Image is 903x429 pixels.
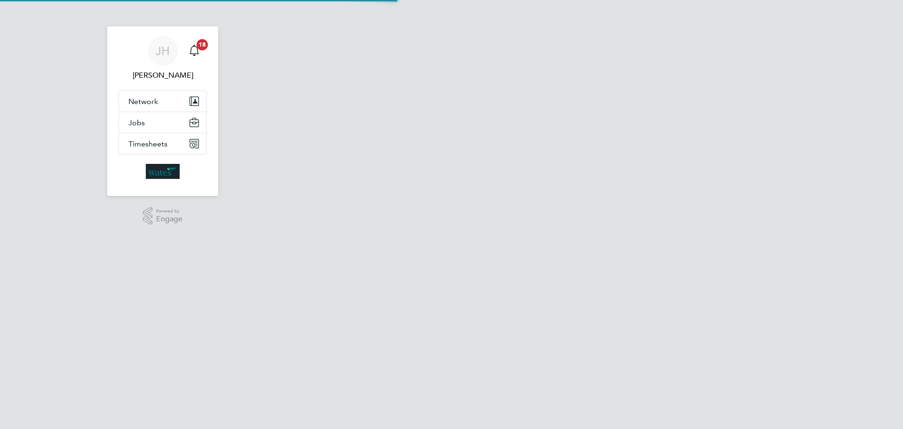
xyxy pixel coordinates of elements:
img: wates-logo-retina.png [146,164,180,179]
a: 18 [185,36,204,66]
a: JH[PERSON_NAME] [119,36,207,81]
button: Timesheets [119,133,206,154]
span: JH [156,45,170,57]
button: Jobs [119,112,206,133]
span: 18 [197,39,208,50]
button: Network [119,91,206,112]
a: Powered byEngage [143,207,183,225]
span: Network [128,97,158,106]
a: Go to home page [119,164,207,179]
span: Timesheets [128,139,167,148]
span: Engage [156,215,182,223]
nav: Main navigation [107,26,218,196]
span: Powered by [156,207,182,215]
span: Josh Handley [119,70,207,81]
span: Jobs [128,118,145,127]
